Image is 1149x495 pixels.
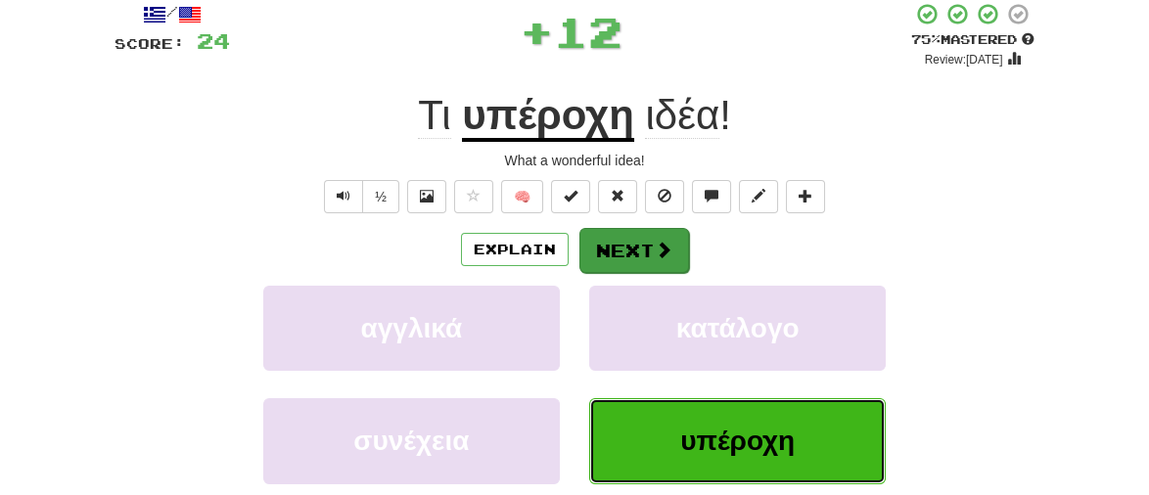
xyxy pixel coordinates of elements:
[461,233,569,266] button: Explain
[462,92,634,142] u: υπέροχη
[263,286,560,371] button: αγγλικά
[692,180,731,213] button: Discuss sentence (alt+u)
[115,35,185,52] span: Score:
[554,7,622,56] span: 12
[634,92,731,139] span: !
[115,151,1034,170] div: What a wonderful idea!
[520,2,554,61] span: +
[551,180,590,213] button: Set this sentence to 100% Mastered (alt+m)
[418,92,450,139] span: Τι
[911,31,1034,49] div: Mastered
[911,31,941,47] span: 75 %
[263,398,560,483] button: συνέχεια
[589,286,886,371] button: κατάλογο
[353,426,469,456] span: συνέχεια
[115,2,230,26] div: /
[676,313,800,343] span: κατάλογο
[407,180,446,213] button: Show image (alt+x)
[454,180,493,213] button: Favorite sentence (alt+f)
[320,180,399,213] div: Text-to-speech controls
[361,313,463,343] span: αγγλικά
[197,28,230,53] span: 24
[362,180,399,213] button: ½
[645,180,684,213] button: Ignore sentence (alt+i)
[598,180,637,213] button: Reset to 0% Mastered (alt+r)
[786,180,825,213] button: Add to collection (alt+a)
[739,180,778,213] button: Edit sentence (alt+d)
[589,398,886,483] button: υπέροχη
[645,92,719,139] span: ιδέα
[501,180,543,213] button: 🧠
[324,180,363,213] button: Play sentence audio (ctl+space)
[680,426,795,456] span: υπέροχη
[925,53,1003,67] small: Review: [DATE]
[579,228,689,273] button: Next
